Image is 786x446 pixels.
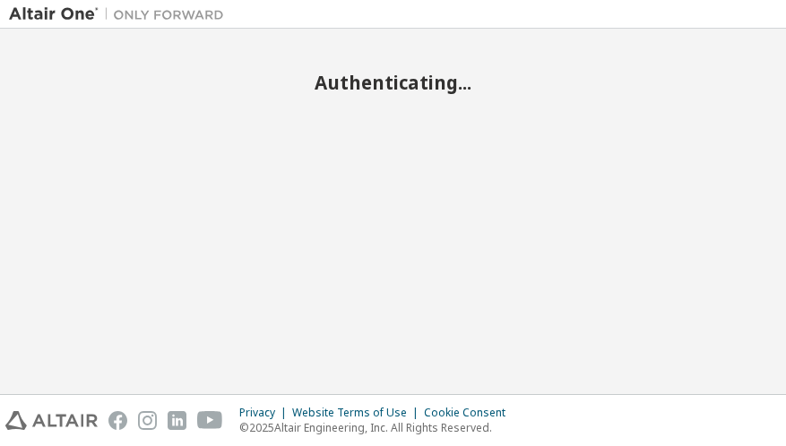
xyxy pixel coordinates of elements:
img: altair_logo.svg [5,411,98,430]
img: youtube.svg [197,411,223,430]
div: Cookie Consent [424,406,516,420]
img: Altair One [9,5,233,23]
div: Privacy [239,406,292,420]
img: instagram.svg [138,411,157,430]
img: facebook.svg [108,411,127,430]
img: linkedin.svg [168,411,186,430]
p: © 2025 Altair Engineering, Inc. All Rights Reserved. [239,420,516,435]
div: Website Terms of Use [292,406,424,420]
h2: Authenticating... [9,71,777,94]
